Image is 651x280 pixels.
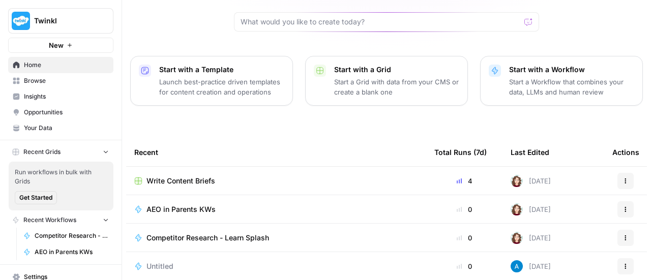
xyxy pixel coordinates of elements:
img: website_grey.svg [16,26,24,35]
a: Competitor Research - Learn Splash [134,233,418,243]
a: Competitor Research - Learn Splash [19,228,113,244]
div: Keywords by Traffic [112,60,171,67]
a: AEO in Parents KWs [19,244,113,260]
div: Actions [612,138,639,166]
div: 0 [434,233,494,243]
a: Home [8,57,113,73]
button: Start with a WorkflowStart a Workflow that combines your data, LLMs and human review [480,56,643,106]
a: Untitled [134,261,418,271]
span: AEO in Parents KWs [35,247,109,257]
div: Last Edited [511,138,549,166]
div: [DATE] [511,175,551,187]
div: Total Runs (7d) [434,138,487,166]
span: Recent Workflows [23,215,76,225]
span: Your Data [24,123,109,133]
img: 0t9clbwsleue4ene8ofzoko46kvx [511,175,523,187]
input: What would you like to create today? [241,17,520,27]
div: Domain Overview [39,60,91,67]
div: Domain: [DOMAIN_NAME] [26,26,112,35]
p: Start with a Grid [334,65,459,75]
img: expug7q1r41e9ibi3m1ikmey5x7l [511,260,523,272]
button: Start with a TemplateLaunch best-practice driven templates for content creation and operations [130,56,293,106]
button: New [8,38,113,53]
img: 0t9clbwsleue4ene8ofzoko46kvx [511,203,523,215]
div: Recent [134,138,418,166]
span: New [49,40,64,50]
span: Run workflows in bulk with Grids [15,168,107,186]
img: logo_orange.svg [16,16,24,24]
button: Get Started [15,191,57,204]
span: Home [24,60,109,70]
div: 0 [434,204,494,214]
p: Start a Workflow that combines your data, LLMs and human review [509,77,634,97]
a: Your Data [8,120,113,136]
span: Competitor Research - Learn Splash [146,233,269,243]
img: tab_keywords_by_traffic_grey.svg [101,59,109,67]
div: [DATE] [511,260,551,272]
button: Start with a GridStart a Grid with data from your CMS or create a blank one [305,56,468,106]
div: v 4.0.25 [28,16,50,24]
p: Start with a Workflow [509,65,634,75]
span: Insights [24,92,109,101]
p: Start a Grid with data from your CMS or create a blank one [334,77,459,97]
span: Twinkl [34,16,96,26]
button: Recent Workflows [8,212,113,228]
button: Recent Grids [8,144,113,160]
div: 0 [434,261,494,271]
p: Launch best-practice driven templates for content creation and operations [159,77,284,97]
img: Twinkl Logo [12,12,30,30]
span: Opportunities [24,108,109,117]
div: [DATE] [511,203,551,215]
div: [DATE] [511,232,551,244]
span: Get Started [19,193,52,202]
span: AEO in Parents KWs [146,204,216,214]
a: AEO in Parents KWs [134,204,418,214]
img: tab_domain_overview_orange.svg [27,59,36,67]
a: Opportunities [8,104,113,120]
span: Write Content Briefs [146,176,215,186]
button: Workspace: Twinkl [8,8,113,34]
a: Browse [8,73,113,89]
a: Write Content Briefs [134,176,418,186]
img: 0t9clbwsleue4ene8ofzoko46kvx [511,232,523,244]
span: Untitled [146,261,173,271]
p: Start with a Template [159,65,284,75]
a: Insights [8,88,113,105]
span: Browse [24,76,109,85]
div: 4 [434,176,494,186]
span: Recent Grids [23,147,61,157]
span: Competitor Research - Learn Splash [35,231,109,240]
